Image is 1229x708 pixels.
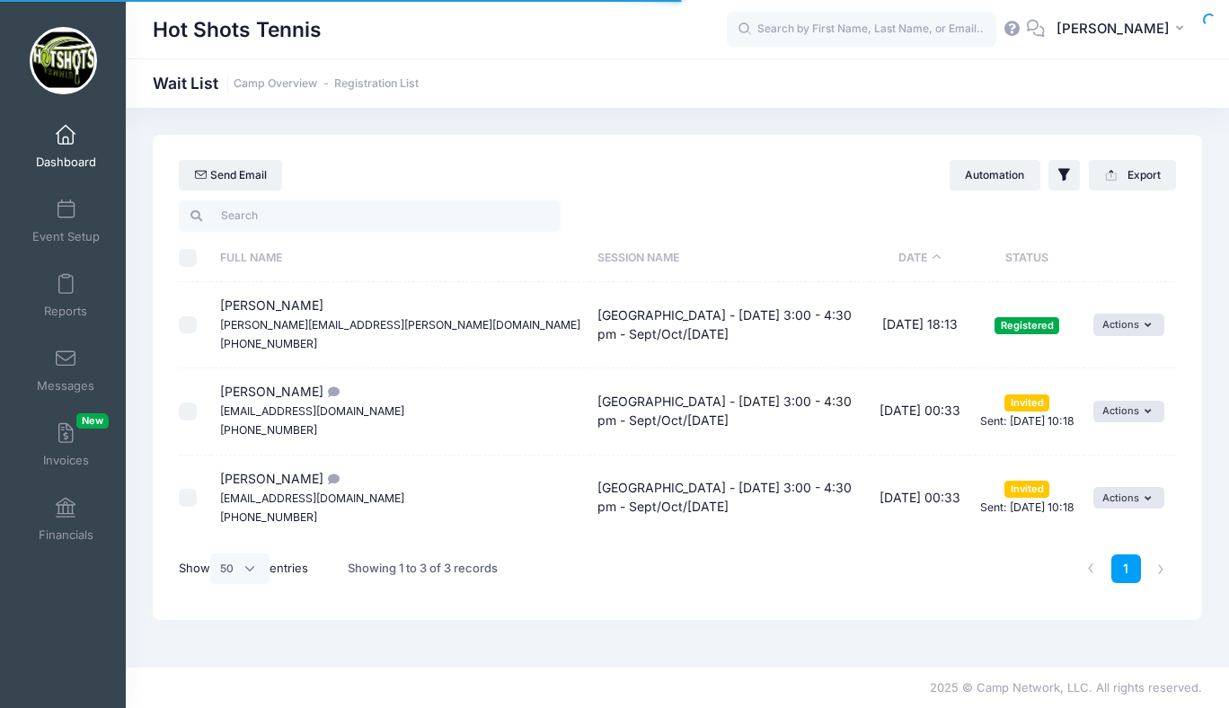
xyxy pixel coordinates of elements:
input: Search [179,200,561,231]
a: Event Setup [23,190,109,252]
td: [DATE] 18:13 [870,282,969,368]
span: 2025 © Camp Network, LLC. All rights reserved. [930,680,1202,695]
td: [GEOGRAPHIC_DATA] - [DATE] 3:00 - 4:30 pm - Sept/Oct/[DATE] [589,456,871,541]
span: Invited [1004,394,1049,412]
a: Camp Overview [234,77,317,91]
th: Session Name: activate to sort column ascending [589,235,871,282]
label: Show entries [179,553,308,584]
span: Registered [995,317,1059,334]
div: Showing 1 to 3 of 3 records [348,548,498,589]
a: Send Email [179,160,282,190]
span: Invited [1004,481,1049,498]
small: Sent: [DATE] 10:18 [980,500,1074,514]
small: [PHONE_NUMBER] [220,337,317,350]
a: InvoicesNew [23,413,109,476]
span: [PERSON_NAME] [220,471,404,524]
th: Status: activate to sort column ascending [969,235,1083,282]
span: Messages [37,378,94,394]
button: Actions [1093,401,1164,422]
span: Invoices [43,453,89,468]
button: Actions [1093,314,1164,335]
a: Dashboard [23,115,109,178]
a: 1 [1111,554,1141,584]
i: would need to get in with his sister, Eleanor Heil too please! [323,386,338,398]
td: [DATE] 00:33 [870,368,969,455]
small: Sent: [DATE] 10:18 [980,414,1074,428]
a: Messages [23,339,109,402]
th: : activate to sort column ascending [1084,235,1176,282]
button: [PERSON_NAME] [1045,9,1202,50]
td: [GEOGRAPHIC_DATA] - [DATE] 3:00 - 4:30 pm - Sept/Oct/[DATE] [589,282,871,368]
span: [PERSON_NAME] [220,297,580,350]
th: Full Name: activate to sort column ascending [211,235,589,282]
span: Dashboard [36,155,96,170]
span: [PERSON_NAME] [220,384,404,437]
a: Registration List [334,77,419,91]
h1: Wait List [153,74,419,93]
button: Actions [1093,487,1164,509]
i: would need to get in with her brother, James Heil too please! [323,473,338,485]
select: Showentries [210,553,270,584]
input: Search by First Name, Last Name, or Email... [727,12,996,48]
a: Reports [23,264,109,327]
small: [EMAIL_ADDRESS][DOMAIN_NAME] [220,491,404,505]
small: [EMAIL_ADDRESS][DOMAIN_NAME] [220,404,404,418]
small: [PHONE_NUMBER] [220,423,317,437]
span: Event Setup [32,229,100,244]
th: Date: activate to sort column descending [870,235,969,282]
small: [PERSON_NAME][EMAIL_ADDRESS][PERSON_NAME][DOMAIN_NAME] [220,318,580,332]
span: Reports [44,304,87,319]
span: New [76,413,109,429]
a: Financials [23,488,109,551]
small: [PHONE_NUMBER] [220,510,317,524]
span: [PERSON_NAME] [1057,19,1170,39]
h1: Hot Shots Tennis [153,9,322,50]
span: Financials [39,527,93,543]
button: Export [1089,160,1176,190]
button: Automation [950,160,1040,190]
td: [GEOGRAPHIC_DATA] - [DATE] 3:00 - 4:30 pm - Sept/Oct/[DATE] [589,368,871,455]
td: [DATE] 00:33 [870,456,969,541]
img: Hot Shots Tennis [30,27,97,94]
